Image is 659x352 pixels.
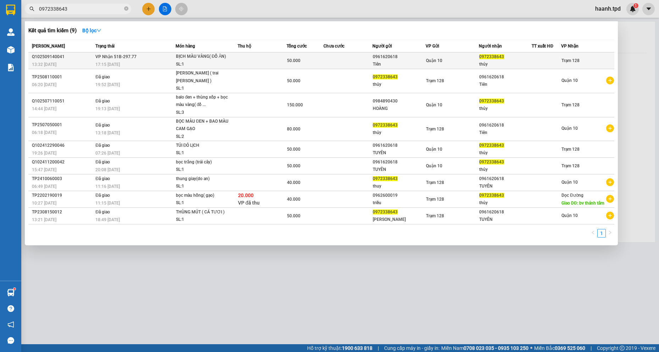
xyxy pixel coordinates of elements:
div: 0961620618 [373,158,425,166]
span: 07:26 [DATE] [95,151,120,156]
span: 06:49 [DATE] [32,184,56,189]
div: HOÀNG [373,105,425,112]
div: thủy [479,199,532,207]
div: TUYÊN [479,216,532,223]
div: thủy [373,129,425,136]
span: Đã giao [95,193,110,198]
div: SL: 1 [176,216,229,224]
span: plus-circle [606,195,614,203]
span: 15:00 [65,3,78,9]
div: BỊCH MÀU VÀNG( ĐỒ ĂN) [176,53,229,61]
span: plus-circle [606,178,614,186]
span: Món hàng [176,44,195,49]
span: close-circle [124,6,128,12]
span: Trạm 128 [561,163,580,168]
span: Trạm 128 [561,147,580,152]
span: TRUNG CMND: [2,46,86,57]
div: Tiên [373,61,425,68]
span: search [29,6,34,11]
span: 0972338643 [479,99,504,104]
span: Trạm 128 [426,197,444,202]
span: Người nhận [479,44,502,49]
div: TP2308150012 [32,208,93,216]
span: 13:32 [DATE] [32,62,56,67]
span: Q102509140012 [13,3,50,9]
div: bọc màu hồng( gạo) [176,192,229,200]
span: question-circle [7,305,14,312]
span: 40.000 [287,180,300,185]
span: close-circle [124,6,128,11]
div: Tiên [479,129,532,136]
sup: 1 [13,288,16,290]
div: TP2410060003 [32,175,93,183]
span: Trạm 128 [426,127,444,132]
span: Quận 10 [426,102,442,107]
li: 1 [597,229,606,238]
span: VP Nhận [561,44,578,49]
span: [DATE] [79,3,94,9]
div: 0962600019 [373,192,425,199]
span: Trạm 128 [561,58,580,63]
span: 18:49 [DATE] [95,217,120,222]
div: 0961620618 [479,73,532,81]
span: notification [7,321,14,328]
div: TP2202190019 [32,192,93,199]
input: Tìm tên, số ĐT hoặc mã đơn [39,5,123,13]
span: Chưa cước [323,44,344,49]
span: down [96,28,101,33]
span: Giao DĐ: bv thánh tâm [561,201,604,206]
img: warehouse-icon [7,46,15,54]
span: 20:08 [DATE] [95,167,120,172]
span: 0972338643 [373,123,398,128]
div: TUYÊN [373,166,425,173]
span: Quận 10 [561,126,578,131]
span: Trạm 128 [426,180,444,185]
span: 50.000 [287,147,300,152]
a: 1 [598,229,605,237]
span: 50.000 [287,163,300,168]
div: Tiên [479,81,532,88]
span: 06:20 [DATE] [32,82,56,87]
div: triều [373,199,425,207]
div: balo đen + thùng xốp + bọc màu vàng( đồ ... [176,94,229,109]
div: bọc trắng (trái cây) [176,158,229,166]
span: Thu hộ [238,44,251,49]
span: 0972338643 [373,74,398,79]
div: TÚI ĐỎ LỊCH [176,142,229,150]
span: Quận 10 [561,78,578,83]
span: 14:44 [DATE] [32,106,56,111]
span: Đã giao [95,160,110,164]
li: Next Page [606,229,614,238]
span: 50.000 [287,213,300,218]
div: 0961620618 [373,53,425,61]
span: 10:27 [DATE] [32,201,56,206]
span: Đã giao [95,123,110,128]
div: THÙNG MÚT ( CÁ TƯƠI ) [176,208,229,216]
div: SL: 1 [176,199,229,207]
li: Previous Page [589,229,597,238]
div: SL: 1 [176,166,229,174]
span: Dọc Đường [561,193,583,198]
div: TUYÊN [479,183,532,190]
span: 50.000 [287,58,300,63]
strong: Bộ lọc [82,28,101,33]
div: TP2508110001 [32,73,93,81]
span: 11:15 [DATE] [95,201,120,206]
span: 40.000 [287,197,300,202]
div: thủy [373,81,425,88]
img: warehouse-icon [7,28,15,36]
div: TP2507050001 [32,121,93,129]
span: 0972338643 [479,193,504,198]
span: 19:52 [DATE] [95,82,120,87]
span: 80.000 [287,127,300,132]
span: Quận 10 [426,163,442,168]
div: [PERSON_NAME] ( trai [PERSON_NAME] ) [176,69,229,85]
img: logo-vxr [6,5,15,15]
div: SL: 1 [176,183,229,190]
span: Quận 10 [426,58,442,63]
span: 13:18 [DATE] [95,130,120,135]
img: warehouse-icon [7,289,15,296]
span: 0972338643 [479,160,504,164]
span: 0907696988 [40,26,68,31]
span: VP đã thu [238,200,260,206]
